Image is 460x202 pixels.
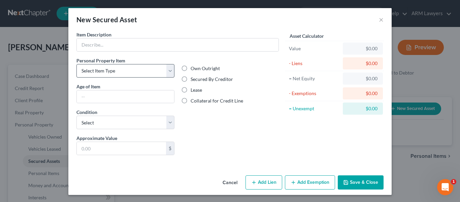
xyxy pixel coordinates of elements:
div: $0.00 [348,60,377,67]
label: Collateral for Credit Line [191,97,243,104]
div: - Liens [289,60,340,67]
input: Describe... [77,38,278,51]
button: Add Lien [245,175,282,190]
input: -- [77,90,174,103]
label: Own Outright [191,65,220,72]
div: $ [166,142,174,155]
div: = Net Equity [289,75,340,82]
button: × [379,16,384,24]
span: Approximate Value [76,135,117,141]
button: Cancel [217,176,243,190]
label: Asset Calculator [290,32,324,39]
div: - Exemptions [289,90,340,97]
div: $0.00 [348,75,377,82]
span: Item Description [76,32,111,37]
label: Personal Property Item [76,57,125,64]
div: New Secured Asset [76,15,137,24]
div: = Unexempt [289,105,340,112]
input: 0.00 [77,142,166,155]
label: Lease [191,87,202,93]
div: $0.00 [348,105,377,112]
button: Save & Close [338,175,384,190]
div: $0.00 [348,45,377,52]
span: 1 [451,179,456,184]
label: Secured By Creditor [191,76,233,83]
div: Value [289,45,340,52]
div: $0.00 [348,90,377,97]
button: Add Exemption [285,175,335,190]
label: Age of Item [76,83,100,90]
label: Condition [76,109,97,116]
iframe: Intercom live chat [437,179,453,195]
